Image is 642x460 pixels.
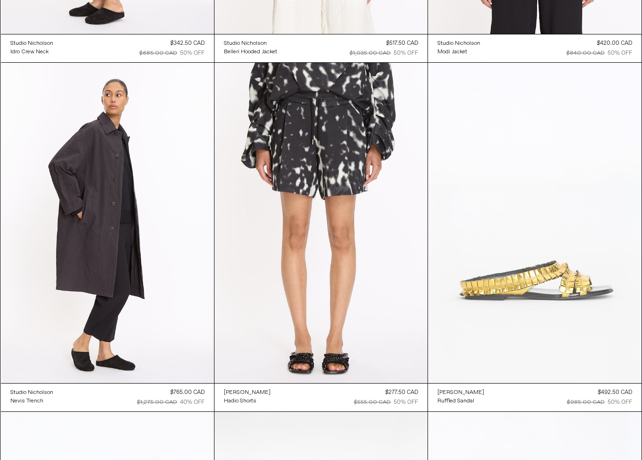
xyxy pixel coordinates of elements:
[10,397,53,405] a: Nevis Trench
[437,397,484,405] a: Ruffled Sandal
[224,40,267,48] div: Studio Nicholson
[170,39,205,48] div: $342.50 CAD
[437,48,467,56] div: Modi Jacket
[224,388,271,397] a: [PERSON_NAME]
[180,49,205,58] div: 50% OFF
[394,49,418,58] div: 50% OFF
[10,388,53,397] a: Studio Nicholson
[350,49,391,58] div: $1,035.00 CAD
[10,397,43,405] div: Nevis Trench
[224,39,277,48] a: Studio Nicholson
[437,40,480,48] div: Studio Nicholson
[598,388,632,397] div: $492.50 CAD
[437,39,480,48] a: Studio Nicholson
[10,39,53,48] a: Studio Nicholson
[354,398,391,407] div: $555.00 CAD
[567,398,605,407] div: $985.00 CAD
[385,388,418,397] div: $277.50 CAD
[386,39,418,48] div: $517.50 CAD
[608,49,632,58] div: 50% OFF
[180,398,205,407] div: 40% OFF
[567,49,605,58] div: $840.00 CAD
[597,39,632,48] div: $420.00 CAD
[1,63,214,383] img: Studio Nicholson Nevis Trench
[170,388,205,397] div: $765.00 CAD
[428,63,641,383] img: Dries Van Noten Ruffled Sandal
[10,48,49,56] div: Idro Crew Neck
[10,40,53,48] div: Studio Nicholson
[10,48,53,56] a: Idro Crew Neck
[394,398,418,407] div: 50% OFF
[608,398,632,407] div: 50% OFF
[140,49,177,58] div: $685.00 CAD
[137,398,177,407] div: $1,275.00 CAD
[437,48,480,56] a: Modi Jacket
[214,63,428,383] img: Dries Van Noten Hadio Shorts
[224,397,271,405] a: Hadio Shorts
[224,397,256,405] div: Hadio Shorts
[437,397,474,405] div: Ruffled Sandal
[437,388,484,397] a: [PERSON_NAME]
[224,48,277,56] a: Belleri Hooded Jacket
